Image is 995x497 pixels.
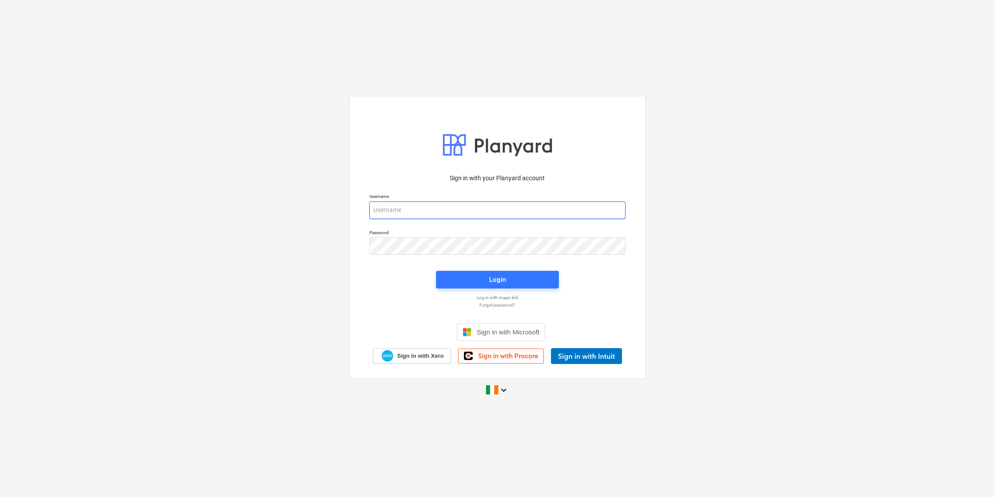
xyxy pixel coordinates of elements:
[382,350,393,362] img: Xero logo
[436,271,559,288] button: Login
[373,348,452,364] a: Sign in with Xero
[463,328,471,337] img: Microsoft logo
[498,385,509,395] i: keyboard_arrow_down
[489,274,506,285] div: Login
[365,302,630,308] a: Forgot password?
[369,174,626,183] p: Sign in with your Planyard account
[951,455,995,497] iframe: Chat Widget
[369,201,626,219] input: Username
[369,193,626,201] p: Username
[365,295,630,300] a: Log in with magic link
[477,328,539,336] span: Sign in with Microsoft
[458,349,544,364] a: Sign in with Procore
[369,230,626,237] p: Password
[478,352,538,360] span: Sign in with Procore
[397,352,444,360] span: Sign in with Xero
